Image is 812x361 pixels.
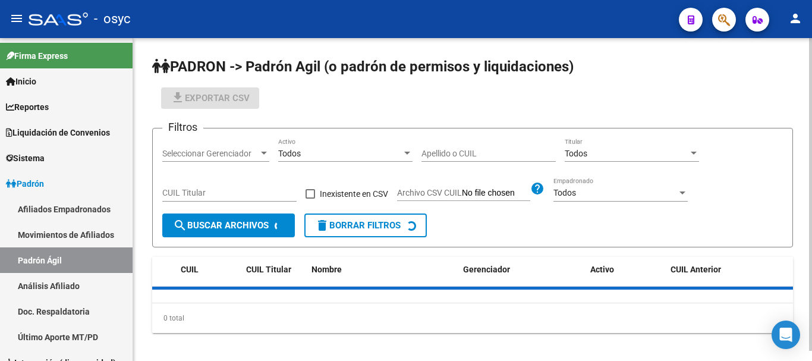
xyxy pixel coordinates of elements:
[307,257,458,282] datatable-header-cell: Nombre
[171,93,250,103] span: Exportar CSV
[6,101,49,114] span: Reportes
[666,257,794,282] datatable-header-cell: CUIL Anterior
[530,181,545,196] mat-icon: help
[152,58,574,75] span: PADRON -> Padrón Agil (o padrón de permisos y liquidaciones)
[161,87,259,109] button: Exportar CSV
[162,149,259,159] span: Seleccionar Gerenciador
[176,257,241,282] datatable-header-cell: CUIL
[315,218,329,233] mat-icon: delete
[94,6,131,32] span: - osyc
[586,257,666,282] datatable-header-cell: Activo
[10,11,24,26] mat-icon: menu
[173,218,187,233] mat-icon: search
[162,214,295,237] button: Buscar Archivos
[311,265,342,274] span: Nombre
[671,265,721,274] span: CUIL Anterior
[315,220,401,231] span: Borrar Filtros
[590,265,614,274] span: Activo
[320,187,388,201] span: Inexistente en CSV
[181,265,199,274] span: CUIL
[6,177,44,190] span: Padrón
[788,11,802,26] mat-icon: person
[463,265,510,274] span: Gerenciador
[246,265,291,274] span: CUIL Titular
[462,188,530,199] input: Archivo CSV CUIL
[565,149,587,158] span: Todos
[397,188,462,197] span: Archivo CSV CUIL
[241,257,307,282] datatable-header-cell: CUIL Titular
[152,303,793,333] div: 0 total
[171,90,185,105] mat-icon: file_download
[553,188,576,197] span: Todos
[6,75,36,88] span: Inicio
[173,220,269,231] span: Buscar Archivos
[304,214,427,237] button: Borrar Filtros
[772,321,800,349] div: Open Intercom Messenger
[6,152,45,165] span: Sistema
[458,257,586,282] datatable-header-cell: Gerenciador
[6,126,110,139] span: Liquidación de Convenios
[162,119,203,136] h3: Filtros
[278,149,301,158] span: Todos
[6,49,68,62] span: Firma Express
